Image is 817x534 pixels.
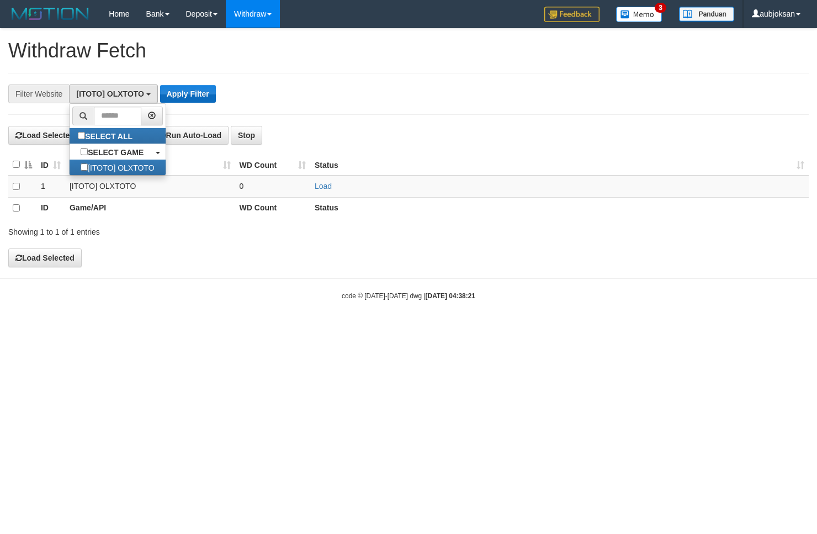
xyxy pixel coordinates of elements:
[679,7,734,22] img: panduan.png
[426,292,475,300] strong: [DATE] 04:38:21
[152,126,229,145] button: Run Auto-Load
[315,182,332,191] a: Load
[81,148,88,155] input: SELECT GAME
[65,176,235,197] td: [ITOTO] OLXTOTO
[235,154,310,176] th: WD Count: activate to sort column ascending
[544,7,600,22] img: Feedback.jpg
[310,154,809,176] th: Status: activate to sort column ascending
[616,7,662,22] img: Button%20Memo.svg
[8,84,69,103] div: Filter Website
[36,154,65,176] th: ID: activate to sort column ascending
[65,197,235,218] th: Game/API
[69,84,158,103] button: [ITOTO] OLXTOTO
[70,144,165,160] a: SELECT GAME
[78,132,85,139] input: SELECT ALL
[70,160,165,175] label: [ITOTO] OLXTOTO
[36,197,65,218] th: ID
[231,126,262,145] button: Stop
[8,249,82,267] button: Load Selected
[342,292,475,300] small: code © [DATE]-[DATE] dwg |
[36,176,65,197] td: 1
[310,197,809,218] th: Status
[235,197,310,218] th: WD Count
[76,89,144,98] span: [ITOTO] OLXTOTO
[65,154,235,176] th: Game/API: activate to sort column ascending
[81,163,88,171] input: [ITOTO] OLXTOTO
[240,182,244,191] span: 0
[655,3,666,13] span: 3
[8,40,809,62] h1: Withdraw Fetch
[88,148,144,157] b: SELECT GAME
[70,128,144,144] label: SELECT ALL
[8,126,82,145] button: Load Selected
[160,85,216,103] button: Apply Filter
[8,222,332,237] div: Showing 1 to 1 of 1 entries
[8,6,92,22] img: MOTION_logo.png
